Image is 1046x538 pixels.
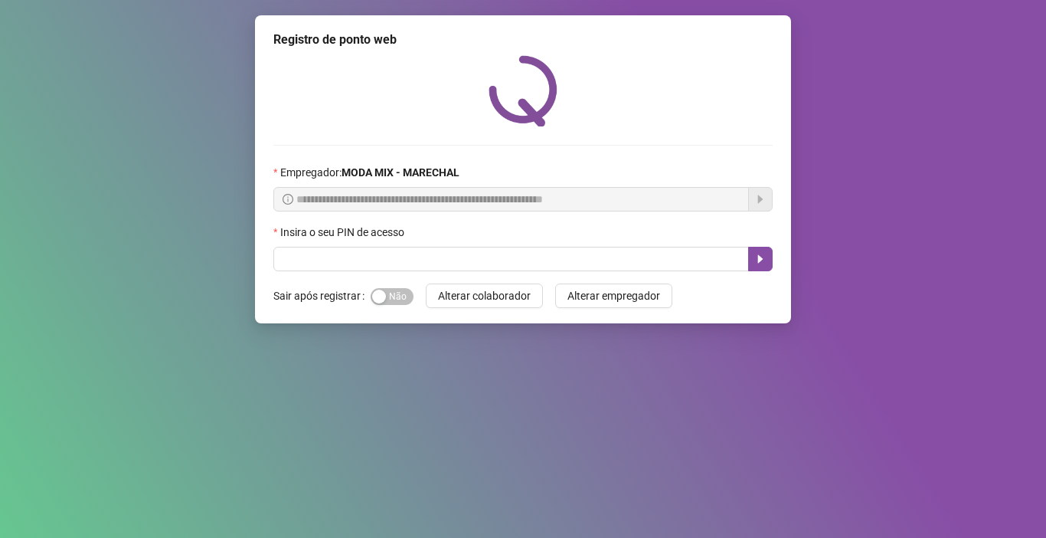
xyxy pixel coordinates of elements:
[273,31,773,49] div: Registro de ponto web
[555,284,672,308] button: Alterar empregador
[489,55,557,126] img: QRPoint
[438,287,531,304] span: Alterar colaborador
[342,166,459,179] strong: MODA MIX - MARECHAL
[567,287,660,304] span: Alterar empregador
[283,194,293,205] span: info-circle
[273,224,414,241] label: Insira o seu PIN de acesso
[426,284,543,308] button: Alterar colaborador
[280,164,459,181] span: Empregador :
[273,284,371,308] label: Sair após registrar
[754,253,767,265] span: caret-right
